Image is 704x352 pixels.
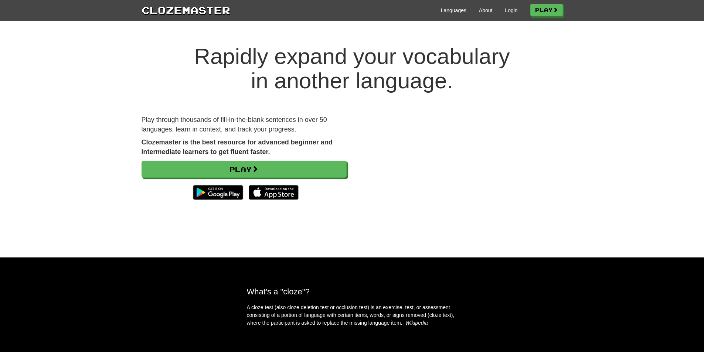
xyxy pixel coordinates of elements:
a: Clozemaster [142,3,230,17]
img: Get it on Google Play [189,181,246,204]
img: Download_on_the_App_Store_Badge_US-UK_135x40-25178aeef6eb6b83b96f5f2d004eda3bffbb37122de64afbaef7... [249,185,299,200]
h2: What's a "cloze"? [247,287,458,296]
p: A cloze test (also cloze deletion test or occlusion test) is an exercise, test, or assessment con... [247,304,458,327]
em: - Wikipedia [402,320,428,326]
a: Play [142,161,347,178]
a: Login [505,7,517,14]
a: Play [530,4,563,16]
strong: Clozemaster is the best resource for advanced beginner and intermediate learners to get fluent fa... [142,139,333,156]
a: About [479,7,493,14]
p: Play through thousands of fill-in-the-blank sentences in over 50 languages, learn in context, and... [142,115,347,134]
a: Languages [441,7,466,14]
